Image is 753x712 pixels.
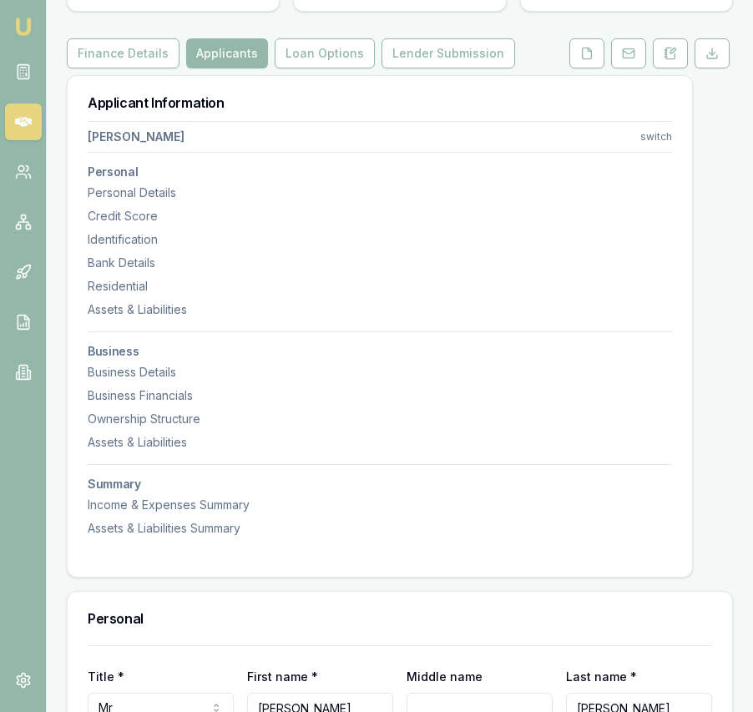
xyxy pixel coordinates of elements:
[271,38,378,68] a: Loan Options
[88,411,672,427] div: Ownership Structure
[88,520,672,537] div: Assets & Liabilities Summary
[88,208,672,225] div: Credit Score
[88,364,672,381] div: Business Details
[640,130,672,144] div: switch
[88,387,672,404] div: Business Financials
[88,166,672,178] h3: Personal
[88,278,672,295] div: Residential
[67,38,179,68] button: Finance Details
[183,38,271,68] a: Applicants
[67,38,183,68] a: Finance Details
[88,669,124,684] label: Title *
[275,38,375,68] button: Loan Options
[88,255,672,271] div: Bank Details
[378,38,518,68] a: Lender Submission
[88,497,672,513] div: Income & Expenses Summary
[407,669,483,684] label: Middle name
[88,478,672,490] h3: Summary
[382,38,515,68] button: Lender Submission
[88,346,672,357] h3: Business
[88,96,672,109] h3: Applicant Information
[186,38,268,68] button: Applicants
[88,231,672,248] div: Identification
[247,669,318,684] label: First name *
[88,434,672,451] div: Assets & Liabilities
[88,612,712,625] h3: Personal
[88,184,672,201] div: Personal Details
[566,669,637,684] label: Last name *
[88,129,184,145] div: [PERSON_NAME]
[88,301,672,318] div: Assets & Liabilities
[13,17,33,37] img: emu-icon-u.png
